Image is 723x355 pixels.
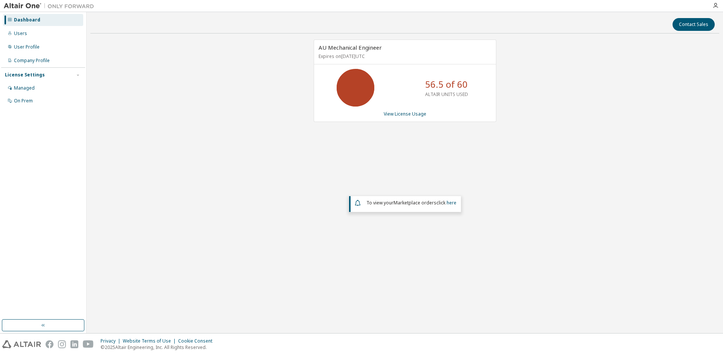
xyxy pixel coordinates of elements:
img: linkedin.svg [70,340,78,348]
div: License Settings [5,72,45,78]
img: youtube.svg [83,340,94,348]
span: AU Mechanical Engineer [319,44,382,51]
p: ALTAIR UNITS USED [425,91,468,98]
div: Website Terms of Use [123,338,178,344]
img: Altair One [4,2,98,10]
span: To view your click [366,200,456,206]
em: Marketplace orders [394,200,436,206]
div: Dashboard [14,17,40,23]
div: User Profile [14,44,40,50]
a: View License Usage [384,111,426,117]
img: facebook.svg [46,340,53,348]
img: altair_logo.svg [2,340,41,348]
div: Users [14,30,27,37]
img: instagram.svg [58,340,66,348]
a: here [447,200,456,206]
p: Expires on [DATE] UTC [319,53,490,59]
div: Managed [14,85,35,91]
button: Contact Sales [673,18,715,31]
div: On Prem [14,98,33,104]
div: Company Profile [14,58,50,64]
div: Cookie Consent [178,338,217,344]
p: 56.5 of 60 [425,78,468,91]
p: © 2025 Altair Engineering, Inc. All Rights Reserved. [101,344,217,350]
div: Privacy [101,338,123,344]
